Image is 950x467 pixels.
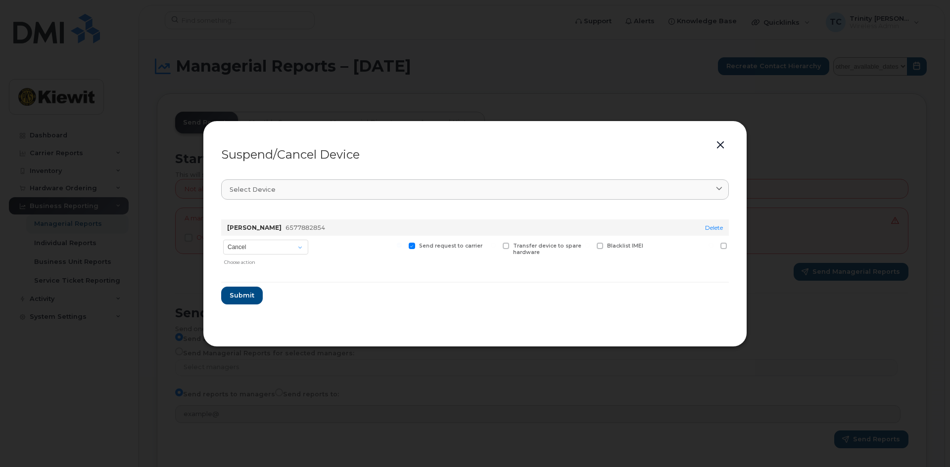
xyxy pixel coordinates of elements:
[705,224,723,231] a: Delete
[607,243,643,249] span: Blacklist IMEI
[907,424,943,460] iframe: Messenger Launcher
[419,243,482,249] span: Send request to carrier
[285,224,325,231] span: 6577882854
[221,179,729,200] a: Select device
[709,243,713,248] input: Future date Cancellation
[397,243,402,248] input: Send request to carrier
[221,287,263,304] button: Submit
[227,224,282,231] strong: [PERSON_NAME]
[230,185,276,194] span: Select device
[224,255,308,266] div: Choose action
[221,149,729,161] div: Suspend/Cancel Device
[491,243,496,248] input: Transfer device to spare hardware
[585,243,590,248] input: Blacklist IMEI
[230,291,254,300] span: Submit
[513,243,581,255] span: Transfer device to spare hardware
